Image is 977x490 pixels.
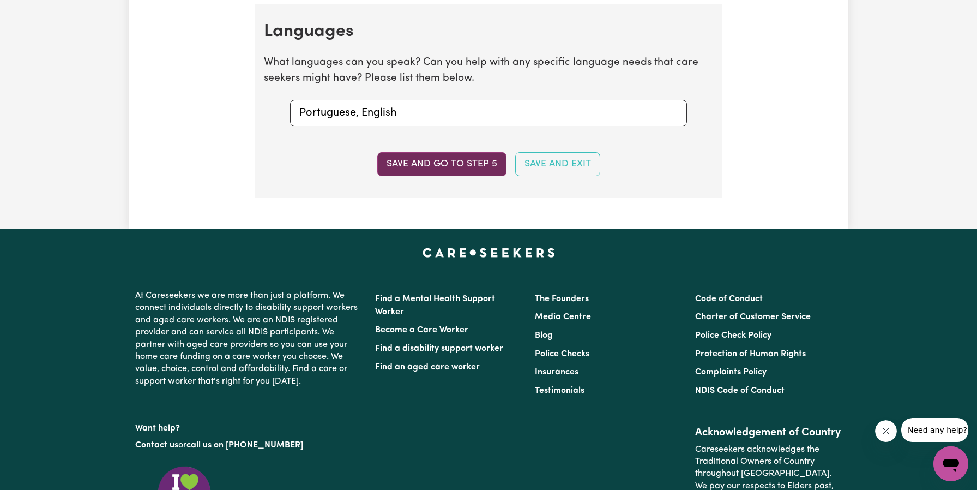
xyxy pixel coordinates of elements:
[535,350,589,358] a: Police Checks
[535,331,553,340] a: Blog
[695,331,771,340] a: Police Check Policy
[695,368,767,377] a: Complaints Policy
[264,55,713,87] p: What languages can you speak? Can you help with any specific language needs that care seekers mig...
[695,313,811,321] a: Charter of Customer Service
[135,418,362,434] p: Want help?
[535,386,584,395] a: Testimonials
[535,368,578,377] a: Insurances
[875,420,897,442] iframe: Close message
[375,344,503,353] a: Find a disability support worker
[933,446,968,481] iframe: Button to launch messaging window
[377,152,506,176] button: Save and go to step 5
[423,248,555,257] a: Careseekers home page
[535,295,589,303] a: The Founders
[135,435,362,456] p: or
[135,285,362,392] p: At Careseekers we are more than just a platform. We connect individuals directly to disability su...
[515,152,600,176] button: Save and Exit
[695,350,806,358] a: Protection of Human Rights
[186,441,303,450] a: call us on [PHONE_NUMBER]
[375,363,480,372] a: Find an aged care worker
[695,295,763,303] a: Code of Conduct
[375,295,495,316] a: Find a Mental Health Support Worker
[135,441,178,450] a: Contact us
[535,313,591,321] a: Media Centre
[264,21,713,42] h2: Languages
[695,426,842,439] h2: Acknowledgement of Country
[695,386,785,395] a: NDIS Code of Conduct
[901,418,968,442] iframe: Message from company
[375,326,468,334] a: Become a Care Worker
[299,105,678,121] input: e.g. Spanish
